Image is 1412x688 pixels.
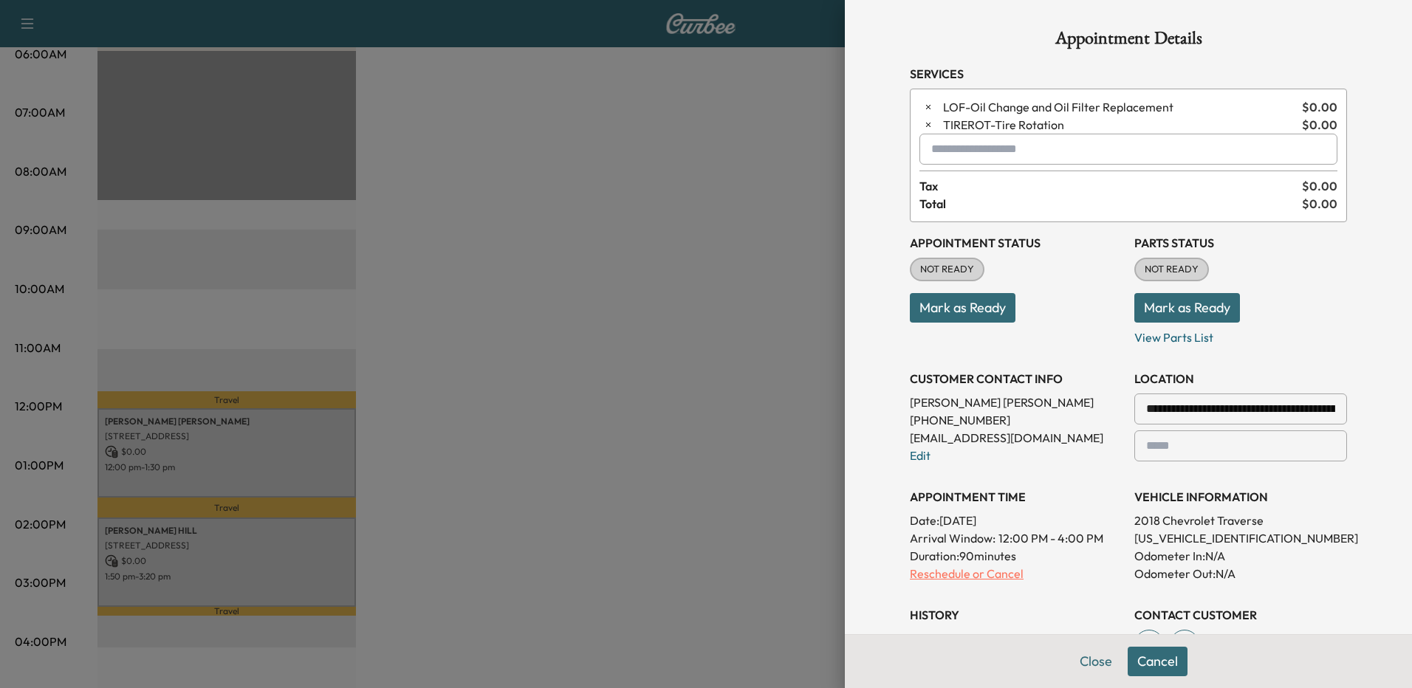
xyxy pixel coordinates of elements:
h3: APPOINTMENT TIME [910,488,1123,506]
a: Edit [910,448,931,463]
span: Tax [919,177,1302,195]
button: Mark as Ready [1134,293,1240,323]
p: Arrival Window: [910,529,1123,547]
span: $ 0.00 [1302,98,1337,116]
h1: Appointment Details [910,30,1347,53]
span: Tire Rotation [943,116,1296,134]
p: Created By : [PERSON_NAME] [910,630,1123,647]
p: [US_VEHICLE_IDENTIFICATION_NUMBER] [1134,529,1347,547]
h3: Services [910,65,1347,83]
p: 2018 Chevrolet Traverse [1134,512,1347,529]
button: Close [1070,647,1122,676]
p: Duration: 90 minutes [910,547,1123,565]
span: 12:00 PM - 4:00 PM [998,529,1103,547]
h3: CONTACT CUSTOMER [1134,606,1347,624]
span: Total [919,195,1302,213]
p: [PERSON_NAME] [PERSON_NAME] [910,393,1123,411]
h3: LOCATION [1134,370,1347,388]
h3: VEHICLE INFORMATION [1134,488,1347,506]
h3: Appointment Status [910,234,1123,252]
p: Odometer Out: N/A [1134,565,1347,582]
p: [EMAIL_ADDRESS][DOMAIN_NAME] [910,429,1123,447]
button: Mark as Ready [910,293,1015,323]
h3: Parts Status [1134,234,1347,252]
p: [PHONE_NUMBER] [910,411,1123,429]
p: View Parts List [1134,323,1347,346]
span: $ 0.00 [1302,116,1337,134]
p: Date: [DATE] [910,512,1123,529]
span: NOT READY [911,262,983,277]
span: $ 0.00 [1302,195,1337,213]
p: Odometer In: N/A [1134,547,1347,565]
span: Oil Change and Oil Filter Replacement [943,98,1296,116]
p: Reschedule or Cancel [910,565,1123,582]
h3: CUSTOMER CONTACT INFO [910,370,1123,388]
span: $ 0.00 [1302,177,1337,195]
button: Cancel [1128,647,1187,676]
span: NOT READY [1136,262,1207,277]
h3: History [910,606,1123,624]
